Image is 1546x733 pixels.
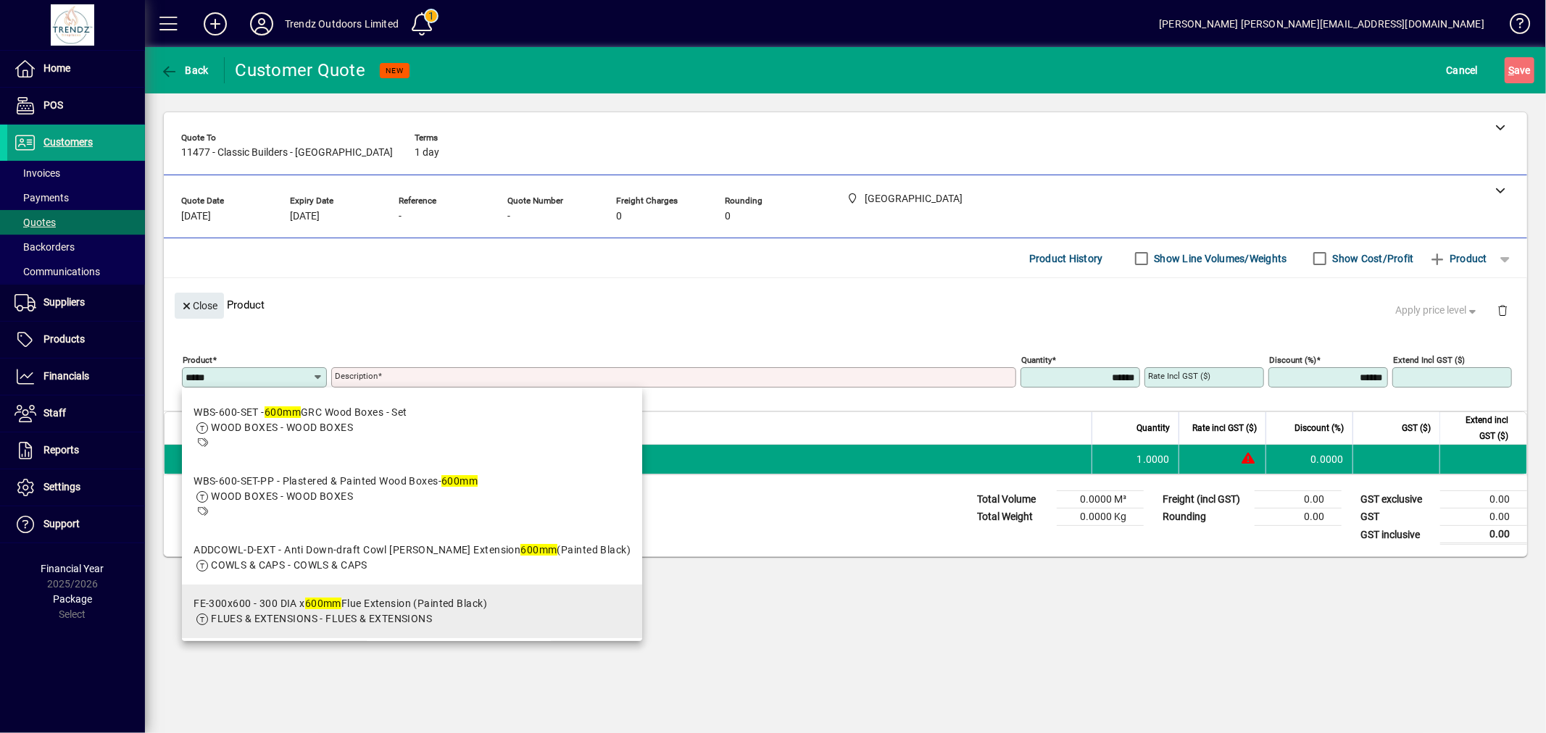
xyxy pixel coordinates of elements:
button: Profile [238,11,285,37]
a: Support [7,506,145,543]
span: S [1508,64,1514,76]
a: Knowledge Base [1499,3,1528,50]
a: Reports [7,432,145,469]
button: Cancel [1443,57,1482,83]
span: Product History [1029,247,1103,270]
a: Invoices [7,161,145,185]
a: Financials [7,359,145,395]
span: Financial Year [41,563,104,574]
span: [DATE] [181,211,211,222]
a: Home [7,51,145,87]
span: NEW [386,66,404,75]
span: Reports [43,444,79,456]
span: WOOD BOXES - WOOD BOXES [211,490,353,502]
button: Product History [1023,246,1109,272]
a: Products [7,322,145,358]
span: Discount (%) [1294,420,1344,436]
span: [DATE] [290,211,320,222]
td: 0.0000 Kg [1057,508,1144,526]
div: WBS-600-SET - GRC Wood Boxes - Set [194,405,407,420]
button: Add [192,11,238,37]
span: Back [160,64,209,76]
span: 11477 - Classic Builders - [GEOGRAPHIC_DATA] [181,147,393,159]
mat-label: Discount (%) [1269,355,1316,365]
label: Show Cost/Profit [1330,251,1414,266]
span: FLUES & EXTENSIONS - FLUES & EXTENSIONS [211,613,432,624]
em: 600mm [520,544,557,556]
td: Rounding [1155,508,1255,526]
td: Freight (incl GST) [1155,491,1255,508]
button: Apply price level [1390,298,1486,324]
div: FE-300x600 - 300 DIA x Flue Extension (Painted Black) [194,596,487,611]
span: 1 day [415,147,439,159]
a: Suppliers [7,285,145,321]
button: Delete [1485,293,1520,327]
em: 600mm [265,406,301,418]
mat-option: WBS-600-SET - 600mm GRC Wood Boxes - Set [182,393,642,462]
app-page-header-button: Close [171,298,228,311]
mat-label: Quantity [1021,355,1052,365]
span: - [399,211,402,222]
a: Backorders [7,235,145,259]
span: Rate incl GST ($) [1192,420,1257,436]
span: - [507,211,510,222]
mat-option: ADDCOWL-D-EXT - Anti Down-draft Cowl Douglas Extension 600mm (Painted Black) [182,531,642,585]
mat-label: Rate incl GST ($) [1148,371,1210,381]
em: 600mm [441,475,478,487]
span: Invoices [14,167,60,179]
span: ave [1508,59,1531,82]
button: Save [1505,57,1534,83]
span: Quantity [1136,420,1170,436]
span: Home [43,62,70,74]
span: Apply price level [1396,303,1480,318]
mat-label: Extend incl GST ($) [1393,355,1465,365]
app-page-header-button: Delete [1485,303,1520,317]
span: POS [43,99,63,111]
span: Products [43,333,85,345]
span: Backorders [14,241,75,253]
div: Trendz Outdoors Limited [285,12,399,35]
span: Extend incl GST ($) [1449,412,1508,444]
span: Package [53,593,92,605]
td: 0.00 [1440,526,1527,544]
span: Settings [43,481,80,493]
td: GST [1353,508,1440,526]
span: Close [180,294,218,318]
label: Show Line Volumes/Weights [1152,251,1287,266]
mat-label: Description [335,371,378,381]
div: WBS-600-SET-PP - Plastered & Painted Wood Boxes- [194,474,478,489]
span: Customers [43,136,93,148]
mat-label: Product [183,355,212,365]
a: Payments [7,185,145,210]
td: 0.00 [1255,491,1342,508]
div: [PERSON_NAME] [PERSON_NAME][EMAIL_ADDRESS][DOMAIN_NAME] [1159,12,1484,35]
span: WOOD BOXES - WOOD BOXES [211,422,353,433]
span: Staff [43,407,66,419]
a: Communications [7,259,145,284]
span: Communications [14,266,100,277]
td: Total Volume [970,491,1057,508]
span: 0 [725,211,731,222]
span: 0 [616,211,622,222]
span: 1.0000 [1137,452,1171,466]
span: Support [43,518,80,529]
td: 0.00 [1440,491,1527,508]
td: 0.0000 [1266,445,1352,474]
div: ADDCOWL-D-EXT - Anti Down-draft Cowl [PERSON_NAME] Extension (Painted Black) [194,543,631,558]
mat-option: WBS-600-SET-PP - Plastered & Painted Wood Boxes- 600mm [182,462,642,531]
span: Payments [14,192,69,204]
em: 600mm [305,598,341,609]
span: Suppliers [43,296,85,308]
span: Quotes [14,217,56,228]
span: COWLS & CAPS - COWLS & CAPS [211,559,367,571]
a: Quotes [7,210,145,235]
td: Total Weight [970,508,1057,526]
td: 0.0000 M³ [1057,491,1144,508]
button: Close [175,293,224,319]
td: GST exclusive [1353,491,1440,508]
a: Settings [7,469,145,506]
button: Back [157,57,212,83]
span: GST ($) [1402,420,1431,436]
mat-option: FE-300x600 - 300 DIA x 600mm Flue Extension (Painted Black) [182,585,642,638]
span: Financials [43,370,89,382]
